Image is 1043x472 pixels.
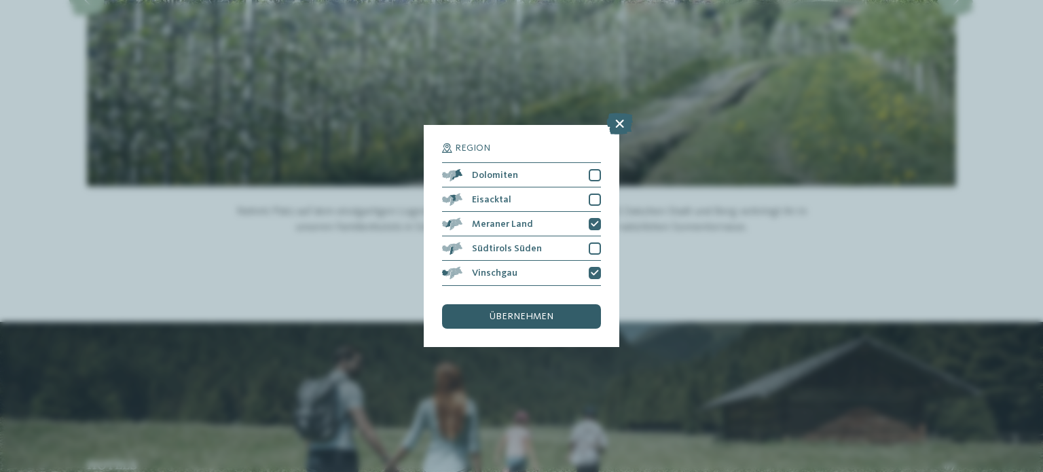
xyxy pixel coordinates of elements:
span: Dolomiten [472,170,518,180]
span: Vinschgau [472,268,517,278]
span: Südtirols Süden [472,244,542,253]
span: Eisacktal [472,195,511,204]
span: Meraner Land [472,219,533,229]
span: Region [455,143,490,153]
span: übernehmen [490,312,553,321]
